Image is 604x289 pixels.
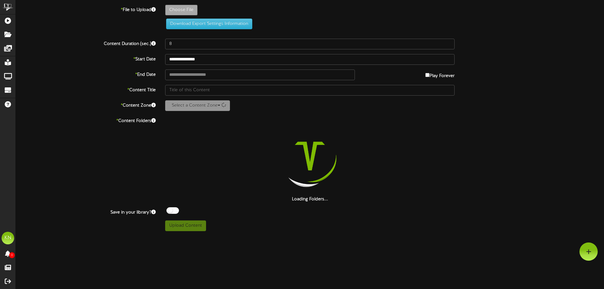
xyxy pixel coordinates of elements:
a: Download Export Settings Information [163,21,252,26]
label: Content Folders [11,116,160,124]
label: Content Duration (sec.) [11,39,160,47]
label: File to Upload [11,5,160,13]
button: Download Export Settings Information [166,19,252,29]
label: Start Date [11,54,160,63]
label: End Date [11,69,160,78]
div: KN [2,232,14,244]
input: Title of this Content [165,85,455,96]
label: Content Title [11,85,160,93]
strong: Loading Folders... [292,197,328,202]
label: Content Zone [11,100,160,109]
span: 0 [9,252,15,258]
button: Upload Content [165,220,206,231]
label: Save in your library? [11,207,160,216]
label: Play Forever [425,69,455,79]
button: Select a Content Zone [165,100,230,111]
img: loading-spinner-2.png [270,116,350,196]
input: Play Forever [425,73,429,77]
